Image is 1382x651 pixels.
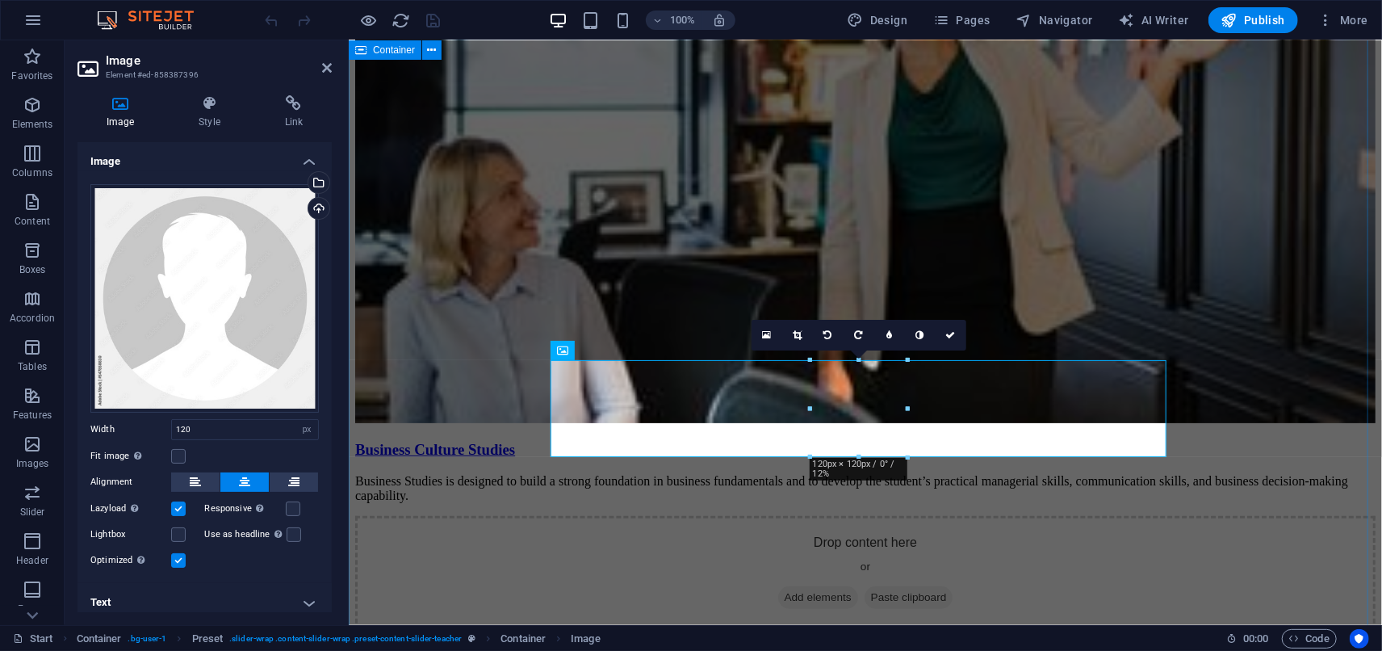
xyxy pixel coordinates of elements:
a: Confirm ( Ctrl ⏎ ) [936,320,966,351]
span: Click to select. Double-click to edit [192,629,224,649]
a: Greyscale [905,320,936,351]
span: Pages [933,12,990,28]
button: Click here to leave preview mode and continue editing [359,10,379,30]
p: Boxes [19,263,46,276]
span: : [1254,632,1257,645]
p: Content [15,215,50,228]
p: Header [16,554,48,567]
i: On resize automatically adjust zoom level to fit chosen device. [712,13,727,27]
button: Usercentrics [1350,629,1369,649]
p: Slider [20,506,45,519]
span: Design [848,12,908,28]
a: Blur [874,320,905,351]
span: Code [1289,629,1330,649]
label: Width [90,425,171,434]
div: Drop content here [6,476,1027,590]
label: Fit image [90,447,171,466]
h4: Text [77,583,332,622]
span: Click to select. Double-click to edit [500,629,546,649]
span: . slider-wrap .content-slider-wrap .preset-content-slider-teacher [229,629,462,649]
p: Footer [18,603,47,615]
span: . bg-user-1 [128,629,167,649]
button: 100% [646,10,703,30]
h4: Image [77,142,332,171]
button: reload [392,10,411,30]
a: Rotate left 90° [813,320,844,351]
button: Pages [927,7,996,33]
a: Click to cancel selection. Double-click to open Pages [13,629,53,649]
span: Container [373,45,415,55]
span: Click to select. Double-click to edit [571,629,600,649]
h6: Session time [1226,629,1269,649]
button: Navigator [1010,7,1099,33]
img: Editor Logo [93,10,214,30]
button: More [1311,7,1375,33]
span: Add elements [429,546,509,569]
span: More [1317,12,1368,28]
p: Features [13,409,52,422]
h4: Image [77,95,170,129]
button: AI Writer [1112,7,1196,33]
p: Favorites [11,69,52,82]
span: Click to select. Double-click to edit [77,629,122,649]
h4: Link [256,95,332,129]
button: Code [1282,629,1337,649]
button: Design [841,7,915,33]
p: Tables [18,360,47,373]
span: Publish [1221,12,1285,28]
div: Avatar-QLFQYnYmmRvplwHpmTgMXA.jpg [90,184,319,413]
a: Crop mode [782,320,813,351]
h4: Style [170,95,255,129]
p: Images [16,457,49,470]
h6: 100% [670,10,696,30]
label: Responsive [205,499,286,519]
p: Accordion [10,312,55,325]
i: This element is a customizable preset [468,634,475,643]
p: Elements [12,118,53,131]
label: Lightbox [90,525,171,544]
a: Select files from the file manager, stock photos, or upload file(s) [752,320,782,351]
nav: breadcrumb [77,629,601,649]
label: Use as headline [205,525,287,544]
div: Design (Ctrl+Alt+Y) [841,7,915,33]
button: Publish [1208,7,1298,33]
a: Rotate right 90° [844,320,874,351]
span: 00 00 [1243,629,1268,649]
h2: Image [106,53,332,68]
label: Alignment [90,472,171,492]
span: Navigator [1016,12,1093,28]
p: Columns [12,166,52,179]
span: Paste clipboard [516,546,605,569]
span: AI Writer [1119,12,1189,28]
h3: Element #ed-858387396 [106,68,299,82]
label: Lazyload [90,499,171,519]
i: Reload page [392,11,411,30]
label: Optimized [90,551,171,570]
